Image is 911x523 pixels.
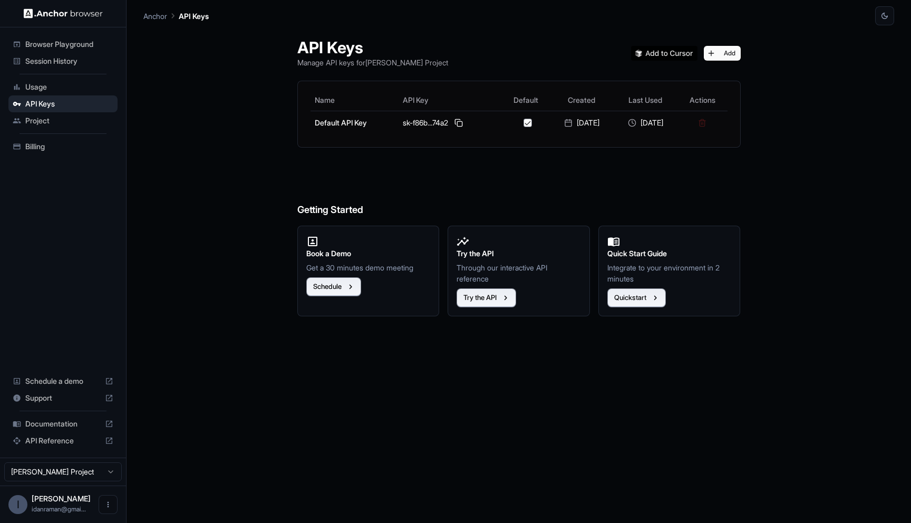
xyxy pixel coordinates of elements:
p: Anchor [143,11,167,22]
span: Usage [25,82,113,92]
button: Quickstart [607,288,666,307]
div: I [8,495,27,514]
th: Actions [677,90,728,111]
span: Documentation [25,419,101,429]
span: Browser Playground [25,39,113,50]
th: Default [501,90,550,111]
button: Add [704,46,741,61]
img: Add anchorbrowser MCP server to Cursor [631,46,697,61]
h2: Try the API [457,248,581,259]
p: API Keys [179,11,209,22]
nav: breadcrumb [143,10,209,22]
p: Integrate to your environment in 2 minutes [607,262,732,284]
div: Session History [8,53,118,70]
div: Support [8,390,118,406]
span: Project [25,115,113,126]
span: Support [25,393,101,403]
p: Through our interactive API reference [457,262,581,284]
div: API Reference [8,432,118,449]
p: Get a 30 minutes demo meeting [306,262,431,273]
img: Anchor Logo [24,8,103,18]
button: Schedule [306,277,361,296]
h1: API Keys [297,38,448,57]
th: API Key [399,90,501,111]
h2: Book a Demo [306,248,431,259]
div: Usage [8,79,118,95]
div: sk-f86b...74a2 [403,117,497,129]
div: API Keys [8,95,118,112]
h6: Getting Started [297,160,741,218]
th: Created [550,90,614,111]
button: Try the API [457,288,516,307]
span: idanraman@gmail.com [32,505,86,513]
span: Idan Raman [32,494,91,503]
div: Project [8,112,118,129]
th: Name [311,90,399,111]
span: Session History [25,56,113,66]
div: Browser Playground [8,36,118,53]
div: Schedule a demo [8,373,118,390]
span: Schedule a demo [25,376,101,386]
span: API Reference [25,435,101,446]
th: Last Used [614,90,677,111]
div: [DATE] [618,118,673,128]
span: Billing [25,141,113,152]
td: Default API Key [311,111,399,134]
div: [DATE] [554,118,609,128]
span: API Keys [25,99,113,109]
button: Open menu [99,495,118,514]
h2: Quick Start Guide [607,248,732,259]
div: Billing [8,138,118,155]
p: Manage API keys for [PERSON_NAME] Project [297,57,448,68]
button: Copy API key [452,117,465,129]
div: Documentation [8,415,118,432]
